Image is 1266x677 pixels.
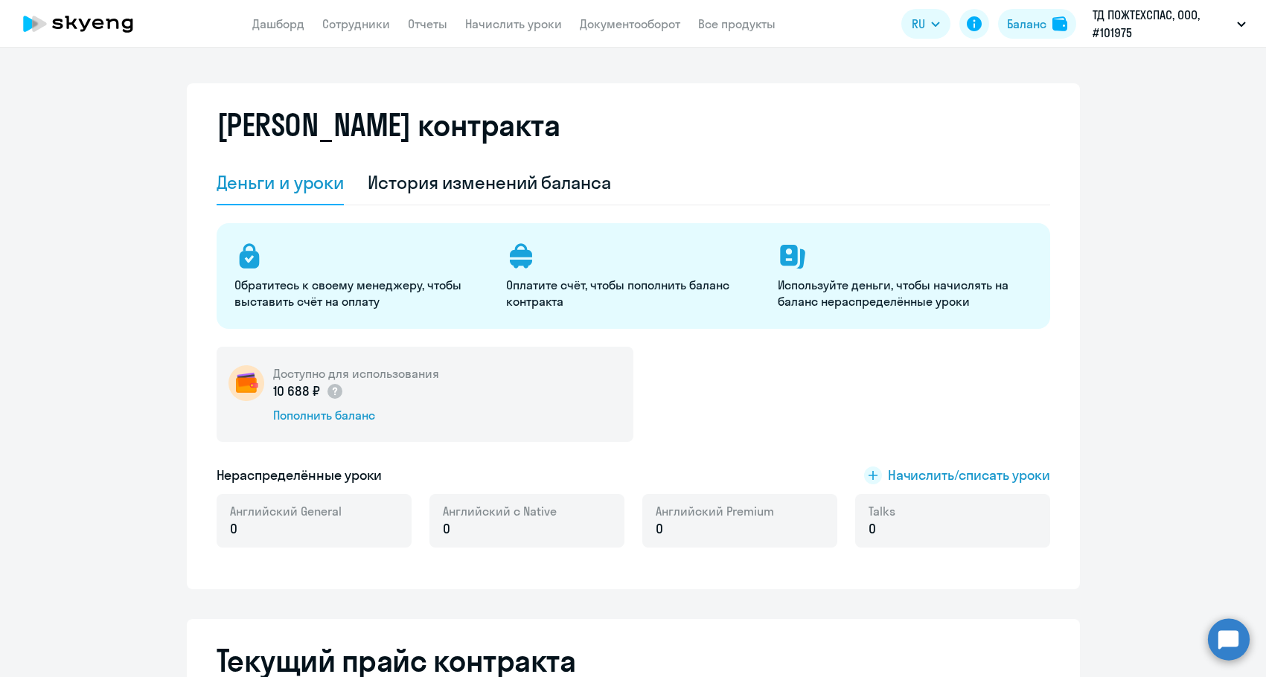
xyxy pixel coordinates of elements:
[912,15,925,33] span: RU
[273,382,345,401] p: 10 688 ₽
[698,16,776,31] a: Все продукты
[580,16,680,31] a: Документооборот
[778,277,1032,309] p: Используйте деньги, чтобы начислять на баланс нераспределённые уроки
[901,9,950,39] button: RU
[322,16,390,31] a: Сотрудники
[888,466,1050,485] span: Начислить/списать уроки
[1052,16,1067,31] img: balance
[217,466,383,485] h5: Нераспределённые уроки
[252,16,304,31] a: Дашборд
[368,170,611,194] div: История изменений баланса
[234,277,488,309] p: Обратитесь к своему менеджеру, чтобы выставить счёт на оплату
[230,503,342,519] span: Английский General
[506,277,760,309] p: Оплатите счёт, чтобы пополнить баланс контракта
[230,519,237,539] span: 0
[228,365,264,401] img: wallet-circle.png
[217,107,560,143] h2: [PERSON_NAME] контракта
[273,365,439,382] h5: Доступно для использования
[656,503,774,519] span: Английский Premium
[443,519,450,539] span: 0
[408,16,447,31] a: Отчеты
[1093,6,1231,42] p: ТД ПОЖТЕХСПАС, ООО, #101975
[869,519,876,539] span: 0
[217,170,345,194] div: Деньги и уроки
[998,9,1076,39] button: Балансbalance
[656,519,663,539] span: 0
[273,407,439,423] div: Пополнить баланс
[869,503,895,519] span: Talks
[465,16,562,31] a: Начислить уроки
[1085,6,1253,42] button: ТД ПОЖТЕХСПАС, ООО, #101975
[443,503,557,519] span: Английский с Native
[1007,15,1046,33] div: Баланс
